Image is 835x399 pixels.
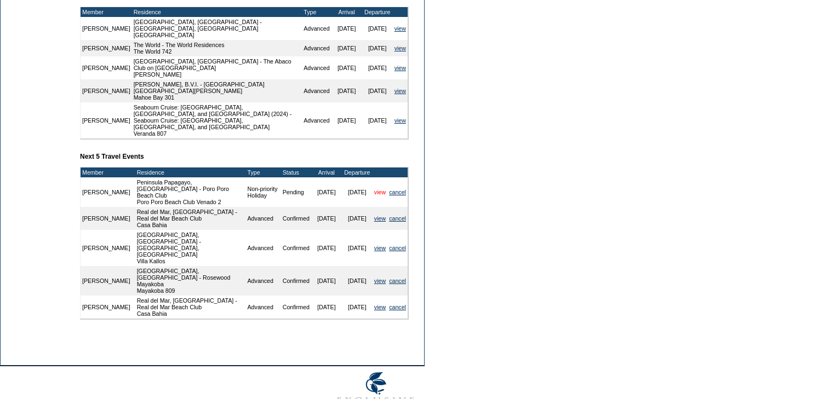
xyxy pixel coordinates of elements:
[81,266,132,296] td: [PERSON_NAME]
[389,189,406,195] a: cancel
[389,245,406,251] a: cancel
[135,167,246,177] td: Residence
[302,7,331,17] td: Type
[81,102,132,138] td: [PERSON_NAME]
[311,177,342,207] td: [DATE]
[81,230,132,266] td: [PERSON_NAME]
[342,167,373,177] td: Departure
[246,167,281,177] td: Type
[374,189,386,195] a: view
[362,40,393,56] td: [DATE]
[374,215,386,222] a: view
[342,177,373,207] td: [DATE]
[302,40,331,56] td: Advanced
[331,79,362,102] td: [DATE]
[246,177,281,207] td: Non-priority Holiday
[331,17,362,40] td: [DATE]
[311,230,342,266] td: [DATE]
[135,207,246,230] td: Real del Mar, [GEOGRAPHIC_DATA] - Real del Mar Beach Club Casa Bahia
[132,102,302,138] td: Seabourn Cruise: [GEOGRAPHIC_DATA], [GEOGRAPHIC_DATA], and [GEOGRAPHIC_DATA] (2024) - Seabourn Cr...
[80,153,144,160] b: Next 5 Travel Events
[81,40,132,56] td: [PERSON_NAME]
[132,7,302,17] td: Residence
[331,56,362,79] td: [DATE]
[302,102,331,138] td: Advanced
[362,7,393,17] td: Departure
[362,56,393,79] td: [DATE]
[81,167,132,177] td: Member
[135,266,246,296] td: [GEOGRAPHIC_DATA], [GEOGRAPHIC_DATA] - Rosewood Mayakoba Mayakoba 809
[362,79,393,102] td: [DATE]
[331,40,362,56] td: [DATE]
[342,207,373,230] td: [DATE]
[311,266,342,296] td: [DATE]
[281,230,311,266] td: Confirmed
[81,296,132,319] td: [PERSON_NAME]
[362,102,393,138] td: [DATE]
[389,215,406,222] a: cancel
[389,277,406,284] a: cancel
[311,207,342,230] td: [DATE]
[281,207,311,230] td: Confirmed
[281,296,311,319] td: Confirmed
[281,177,311,207] td: Pending
[135,177,246,207] td: Peninsula Papagayo, [GEOGRAPHIC_DATA] - Poro Poro Beach Club Poro Poro Beach Club Venado 2
[132,17,302,40] td: [GEOGRAPHIC_DATA], [GEOGRAPHIC_DATA] - [GEOGRAPHIC_DATA], [GEOGRAPHIC_DATA] [GEOGRAPHIC_DATA]
[394,88,406,94] a: view
[394,45,406,51] a: view
[394,117,406,124] a: view
[311,167,342,177] td: Arrival
[374,277,386,284] a: view
[374,245,386,251] a: view
[81,177,132,207] td: [PERSON_NAME]
[342,230,373,266] td: [DATE]
[246,266,281,296] td: Advanced
[302,79,331,102] td: Advanced
[342,266,373,296] td: [DATE]
[331,7,362,17] td: Arrival
[81,17,132,40] td: [PERSON_NAME]
[246,207,281,230] td: Advanced
[81,79,132,102] td: [PERSON_NAME]
[302,17,331,40] td: Advanced
[81,7,132,17] td: Member
[342,296,373,319] td: [DATE]
[281,266,311,296] td: Confirmed
[132,40,302,56] td: The World - The World Residences The World 742
[246,230,281,266] td: Advanced
[135,296,246,319] td: Real del Mar, [GEOGRAPHIC_DATA] - Real del Mar Beach Club Casa Bahia
[374,304,386,310] a: view
[132,79,302,102] td: [PERSON_NAME], B.V.I. - [GEOGRAPHIC_DATA] [GEOGRAPHIC_DATA][PERSON_NAME] Mahoe Bay 301
[394,25,406,32] a: view
[81,56,132,79] td: [PERSON_NAME]
[362,17,393,40] td: [DATE]
[389,304,406,310] a: cancel
[394,65,406,71] a: view
[132,56,302,79] td: [GEOGRAPHIC_DATA], [GEOGRAPHIC_DATA] - The Abaco Club on [GEOGRAPHIC_DATA] [PERSON_NAME]
[302,56,331,79] td: Advanced
[311,296,342,319] td: [DATE]
[246,296,281,319] td: Advanced
[81,207,132,230] td: [PERSON_NAME]
[331,102,362,138] td: [DATE]
[135,230,246,266] td: [GEOGRAPHIC_DATA], [GEOGRAPHIC_DATA] - [GEOGRAPHIC_DATA], [GEOGRAPHIC_DATA] Villa Kallos
[281,167,311,177] td: Status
